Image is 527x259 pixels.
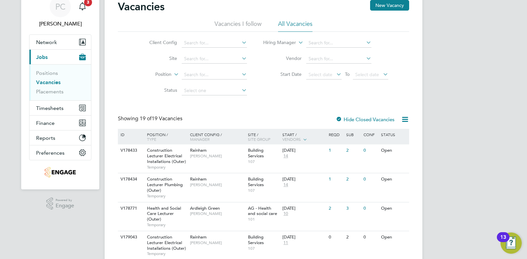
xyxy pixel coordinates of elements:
[119,202,142,215] div: V178771
[140,115,182,122] span: 19 Vacancies
[139,87,177,93] label: Status
[355,72,379,78] span: Select date
[133,71,171,78] label: Position
[379,173,408,185] div: Open
[282,182,289,188] span: 14
[190,153,245,159] span: [PERSON_NAME]
[147,176,183,193] span: Construction Lecturer Plumbing (Outer)
[29,64,91,100] div: Jobs
[142,129,188,145] div: Position /
[36,39,57,45] span: Network
[362,173,379,185] div: 0
[139,39,177,45] label: Client Config
[147,147,186,164] span: Construction Lecturer Electrical Installations (Outer)
[29,116,91,130] button: Finance
[501,233,522,254] button: Open Resource Center, 13 new notifications
[56,203,74,209] span: Engage
[282,206,325,211] div: [DATE]
[119,173,142,185] div: V178434
[258,39,296,46] label: Hiring Manager
[345,173,362,185] div: 2
[345,144,362,157] div: 2
[282,211,289,217] span: 10
[282,177,325,182] div: [DATE]
[147,193,187,199] span: Temporary
[309,72,332,78] span: Select date
[147,222,187,228] span: Temporary
[36,105,64,111] span: Timesheets
[327,129,344,140] div: Reqd
[190,211,245,216] span: [PERSON_NAME]
[119,144,142,157] div: V178433
[36,135,55,141] span: Reports
[215,20,262,32] li: Vacancies I follow
[45,167,75,178] img: jjfox-logo-retina.png
[55,2,66,11] span: PC
[182,70,247,79] input: Search for...
[379,129,408,140] div: Status
[140,115,152,122] span: 19 of
[29,20,91,28] span: Paul Challoner
[379,144,408,157] div: Open
[278,20,312,32] li: All Vacancies
[248,136,270,142] span: Site Group
[119,231,142,243] div: V179043
[248,205,277,217] span: AG - Health and social care
[345,202,362,215] div: 3
[248,246,279,251] span: 107
[343,70,352,78] span: To
[248,176,264,187] span: Building Services
[379,202,408,215] div: Open
[36,79,61,85] a: Vacancies
[119,129,142,140] div: ID
[345,231,362,243] div: 2
[248,217,279,222] span: 101
[190,234,207,240] span: Rainham
[282,136,301,142] span: Vendors
[282,148,325,153] div: [DATE]
[362,202,379,215] div: 0
[246,129,281,145] div: Site /
[147,234,186,251] span: Construction Lecturer Electrical Installations (Outer)
[36,70,58,76] a: Positions
[190,240,245,245] span: [PERSON_NAME]
[327,231,344,243] div: 0
[362,129,379,140] div: Conf
[29,145,91,160] button: Preferences
[182,38,247,48] input: Search for...
[29,130,91,145] button: Reports
[46,197,74,210] a: Powered byEngage
[36,120,55,126] span: Finance
[56,197,74,203] span: Powered by
[362,144,379,157] div: 0
[147,136,156,142] span: Type
[306,38,371,48] input: Search for...
[29,50,91,64] button: Jobs
[282,240,289,246] span: 11
[362,231,379,243] div: 0
[263,71,302,77] label: Start Date
[29,35,91,49] button: Network
[118,115,184,122] div: Showing
[327,173,344,185] div: 1
[282,153,289,159] span: 14
[147,165,187,170] span: Temporary
[190,182,245,187] span: [PERSON_NAME]
[29,101,91,115] button: Timesheets
[36,150,65,156] span: Preferences
[282,234,325,240] div: [DATE]
[190,176,207,182] span: Rainham
[29,167,91,178] a: Go to home page
[248,147,264,159] span: Building Services
[345,129,362,140] div: Sub
[36,54,48,60] span: Jobs
[188,129,246,145] div: Client Config /
[147,205,181,222] span: Health and Social Care Lecturer (Outer)
[139,55,177,61] label: Site
[182,54,247,64] input: Search for...
[147,251,187,256] span: Temporary
[36,88,64,95] a: Placements
[306,54,371,64] input: Search for...
[248,159,279,164] span: 107
[500,237,506,246] div: 13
